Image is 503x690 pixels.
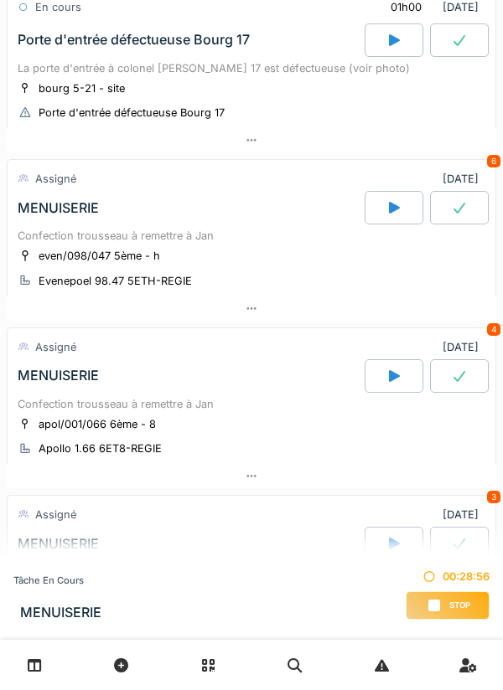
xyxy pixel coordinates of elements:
[18,536,99,552] div: MENUISERIE
[39,416,156,432] div: apol/001/066 6ème - 8
[487,155,500,167] div: 6
[39,440,162,456] div: Apollo 1.66 6ET8-REGIE
[449,600,470,611] span: Stop
[443,171,485,187] div: [DATE]
[487,491,500,503] div: 3
[406,569,490,584] div: 00:28:56
[443,507,485,523] div: [DATE]
[39,105,225,121] div: Porte d'entrée défectueuse Bourg 17
[20,605,101,620] h3: MENUISERIE
[443,339,485,355] div: [DATE]
[487,323,500,336] div: 4
[18,200,99,216] div: MENUISERIE
[39,273,192,289] div: Evenepoel 98.47 5ETH-REGIE
[35,507,76,523] div: Assigné
[18,32,250,48] div: Porte d'entrée défectueuse Bourg 17
[18,228,485,244] div: Confection trousseau à remettre à Jan
[13,574,101,588] div: Tâche en cours
[39,248,160,264] div: even/098/047 5ème - h
[18,368,99,384] div: MENUISERIE
[18,60,485,76] div: La porte d'entrée à colonel [PERSON_NAME] 17 est défectueuse (voir photo)
[39,80,125,96] div: bourg 5-21 - site
[35,171,76,187] div: Assigné
[18,396,485,412] div: Confection trousseau à remettre à Jan
[35,339,76,355] div: Assigné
